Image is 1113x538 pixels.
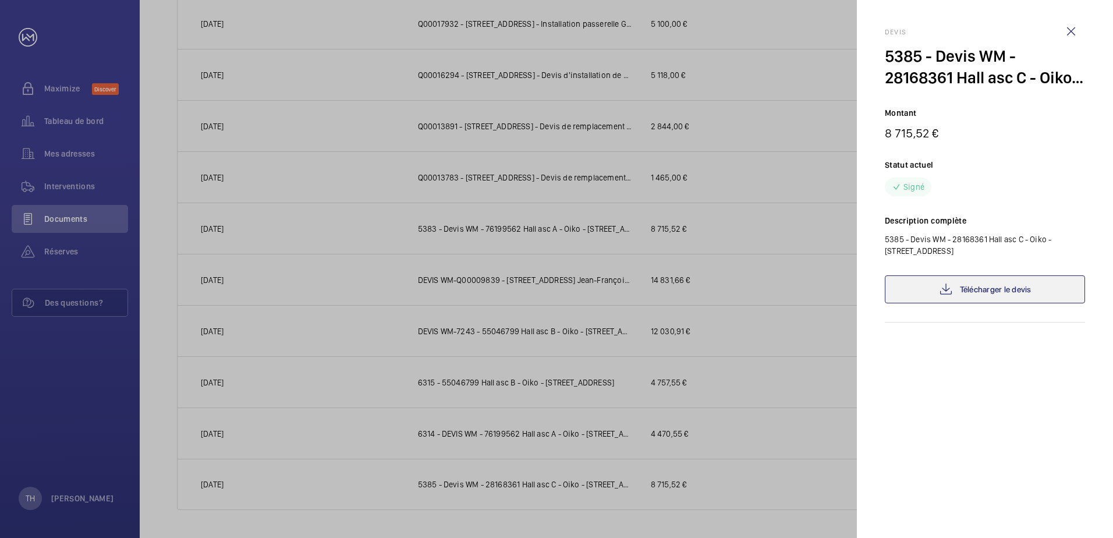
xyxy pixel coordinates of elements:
[885,233,1085,257] p: 5385 - Devis WM - 28168361 Hall asc C - Oiko - [STREET_ADDRESS]
[885,45,1085,89] div: 5385 - Devis WM - 28168361 Hall asc C - Oiko - [STREET_ADDRESS]
[885,107,1085,119] p: Montant
[885,126,1085,140] p: 8 715,52 €
[885,159,1085,171] p: Statut actuel
[885,275,1085,303] a: Télécharger le devis
[885,28,1085,36] h2: Devis
[885,215,1085,226] p: Description complète
[903,181,924,193] p: Signé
